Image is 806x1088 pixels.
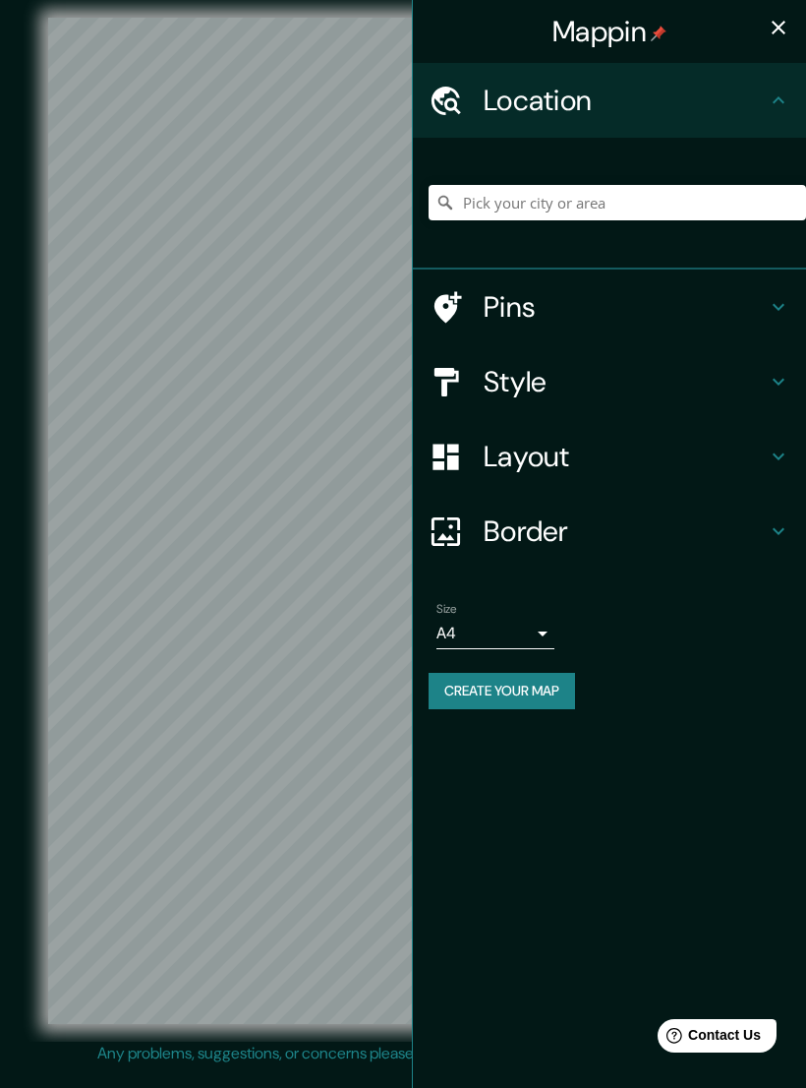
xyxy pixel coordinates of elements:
canvas: Map [48,18,759,1024]
div: Border [413,494,806,569]
div: Location [413,63,806,138]
input: Pick your city or area [429,185,806,220]
label: Size [436,601,457,618]
h4: Style [484,364,767,399]
h4: Pins [484,289,767,325]
div: A4 [436,618,554,649]
div: Layout [413,419,806,494]
h4: Mappin [552,14,666,49]
h4: Border [484,514,767,549]
h4: Layout [484,439,767,474]
img: pin-icon.png [651,26,666,41]
button: Create your map [429,673,575,709]
div: Pins [413,270,806,344]
p: Any problems, suggestions, or concerns please email . [97,1042,702,1065]
iframe: Help widget launcher [631,1011,784,1066]
div: Style [413,344,806,419]
h4: Location [484,83,767,118]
